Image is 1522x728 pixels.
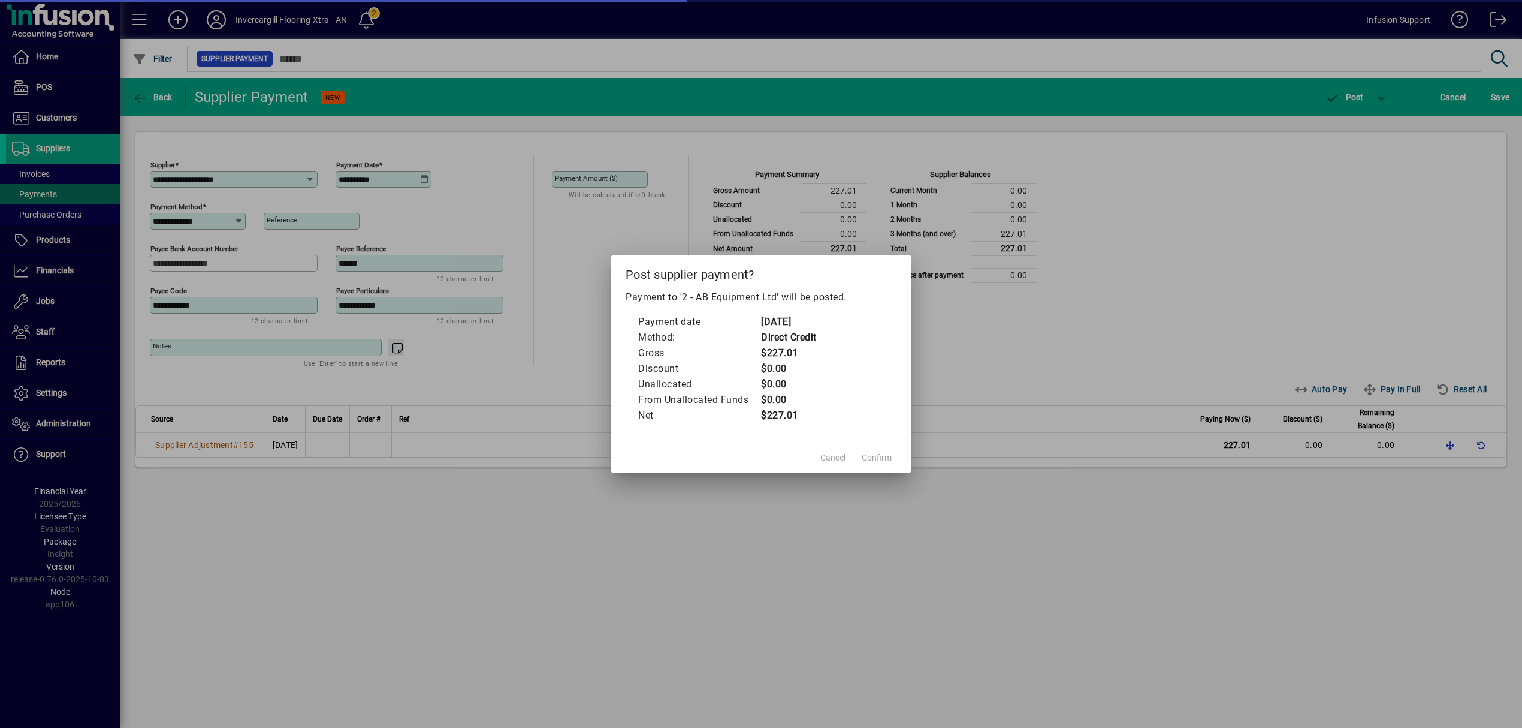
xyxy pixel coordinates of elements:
[760,408,817,423] td: $227.01
[638,377,760,392] td: Unallocated
[760,361,817,377] td: $0.00
[626,290,896,305] p: Payment to '2 - AB Equipment Ltd' will be posted.
[611,255,911,290] h2: Post supplier payment?
[638,314,760,330] td: Payment date
[638,392,760,408] td: From Unallocated Funds
[638,361,760,377] td: Discount
[638,330,760,345] td: Method:
[760,392,817,408] td: $0.00
[760,377,817,392] td: $0.00
[638,345,760,361] td: Gross
[638,408,760,423] td: Net
[760,314,817,330] td: [DATE]
[760,330,817,345] td: Direct Credit
[760,345,817,361] td: $227.01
